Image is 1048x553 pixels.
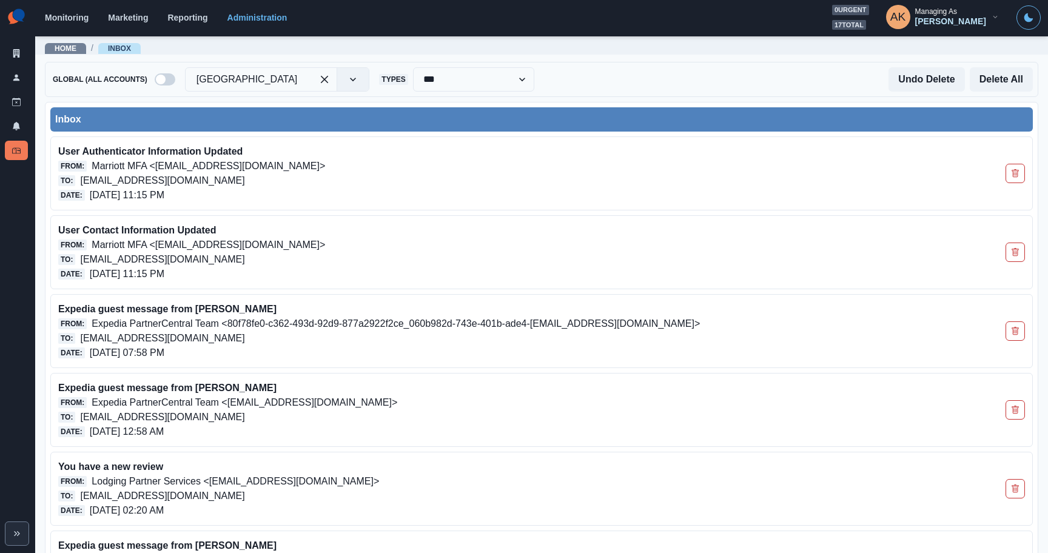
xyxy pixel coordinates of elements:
[58,381,831,395] p: Expedia guest message from [PERSON_NAME]
[58,302,831,317] p: Expedia guest message from [PERSON_NAME]
[58,240,87,250] span: From:
[80,410,244,424] p: [EMAIL_ADDRESS][DOMAIN_NAME]
[90,503,164,518] p: [DATE] 02:20 AM
[45,13,89,22] a: Monitoring
[5,521,29,546] button: Expand
[91,42,93,55] span: /
[1006,243,1025,262] button: Delete Email
[58,426,85,437] span: Date:
[50,74,150,85] span: Global (All Accounts)
[92,159,325,173] p: Marriott MFA <[EMAIL_ADDRESS][DOMAIN_NAME]>
[80,489,244,503] p: [EMAIL_ADDRESS][DOMAIN_NAME]
[227,13,287,22] a: Administration
[5,141,28,160] a: Inbox
[1006,400,1025,420] button: Delete Email
[1006,321,1025,341] button: Delete Email
[832,5,869,15] span: 0 urgent
[92,238,325,252] p: Marriott MFA <[EMAIL_ADDRESS][DOMAIN_NAME]>
[58,144,831,159] p: User Authenticator Information Updated
[58,269,85,280] span: Date:
[90,424,164,439] p: [DATE] 12:58 AM
[58,397,87,408] span: From:
[5,116,28,136] a: Notifications
[58,491,75,501] span: To:
[58,505,85,516] span: Date:
[108,44,131,53] a: Inbox
[58,476,87,487] span: From:
[315,70,334,89] div: Clear selected options
[58,538,831,553] p: Expedia guest message from [PERSON_NAME]
[970,67,1033,92] button: Delete All
[167,13,207,22] a: Reporting
[58,161,87,172] span: From:
[58,333,75,344] span: To:
[890,2,906,32] div: Alex Kalogeropoulos
[80,173,244,188] p: [EMAIL_ADDRESS][DOMAIN_NAME]
[58,190,85,201] span: Date:
[92,474,379,489] p: Lodging Partner Services <[EMAIL_ADDRESS][DOMAIN_NAME]>
[58,175,75,186] span: To:
[379,74,408,85] span: Types
[90,188,164,203] p: [DATE] 11:15 PM
[80,252,244,267] p: [EMAIL_ADDRESS][DOMAIN_NAME]
[90,267,164,281] p: [DATE] 11:15 PM
[888,67,964,92] button: Undo Delete
[5,44,28,63] a: Clients
[55,112,1028,127] div: Inbox
[876,5,1009,29] button: Managing As[PERSON_NAME]
[832,20,866,30] span: 17 total
[915,16,986,27] div: [PERSON_NAME]
[58,318,87,329] span: From:
[5,68,28,87] a: Users
[55,44,76,53] a: Home
[5,92,28,112] a: Draft Posts
[58,412,75,423] span: To:
[915,7,957,16] div: Managing As
[1016,5,1041,30] button: Toggle Mode
[92,395,397,410] p: Expedia PartnerCentral Team <[EMAIL_ADDRESS][DOMAIN_NAME]>
[90,346,164,360] p: [DATE] 07:58 PM
[58,347,85,358] span: Date:
[80,331,244,346] p: [EMAIL_ADDRESS][DOMAIN_NAME]
[1006,164,1025,183] button: Delete Email
[108,13,148,22] a: Marketing
[1006,479,1025,498] button: Delete Email
[58,460,831,474] p: You have a new review
[58,223,831,238] p: User Contact Information Updated
[92,317,700,331] p: Expedia PartnerCentral Team <80f78fe0-c362-493d-92d9-877a2922f2ce_060b982d-743e-401b-ade4-[EMAIL_...
[58,254,75,265] span: To:
[45,42,141,55] nav: breadcrumb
